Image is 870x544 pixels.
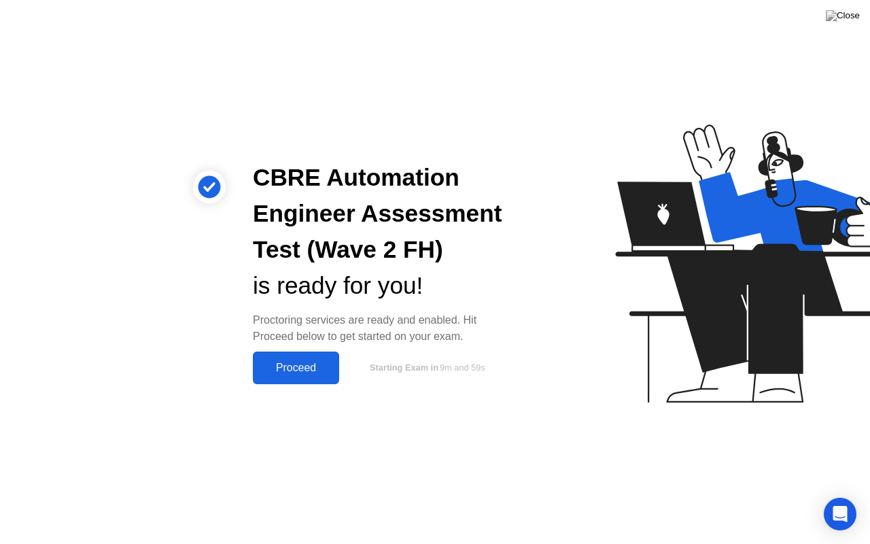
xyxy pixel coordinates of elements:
button: Starting Exam in9m and 59s [346,355,506,381]
div: is ready for you! [253,268,506,304]
div: Open Intercom Messenger [824,498,856,530]
img: Close [826,10,860,21]
button: Proceed [253,352,339,384]
div: Proctoring services are ready and enabled. Hit Proceed below to get started on your exam. [253,312,506,345]
span: 9m and 59s [440,362,485,373]
div: Proceed [257,362,335,374]
div: CBRE Automation Engineer Assessment Test (Wave 2 FH) [253,160,506,267]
